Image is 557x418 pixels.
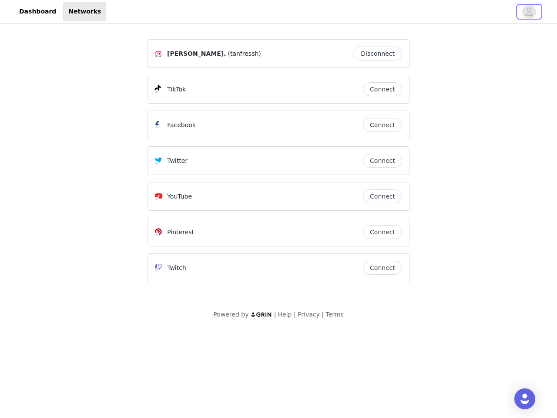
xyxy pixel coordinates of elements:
[167,228,194,237] p: Pinterest
[228,49,261,58] span: (tanfressh)
[251,312,272,317] img: logo
[325,311,343,318] a: Terms
[167,263,186,273] p: Twitch
[278,311,292,318] a: Help
[167,49,226,58] span: [PERSON_NAME].
[167,121,196,130] p: Facebook
[274,311,276,318] span: |
[363,225,402,239] button: Connect
[14,2,61,21] a: Dashboard
[294,311,296,318] span: |
[363,261,402,275] button: Connect
[167,192,192,201] p: YouTube
[353,47,402,61] button: Disconnect
[155,51,162,57] img: Instagram Icon
[322,311,324,318] span: |
[514,388,535,409] div: Open Intercom Messenger
[167,85,186,94] p: TikTok
[167,156,188,165] p: Twitter
[298,311,320,318] a: Privacy
[363,154,402,168] button: Connect
[363,118,402,132] button: Connect
[363,82,402,96] button: Connect
[213,311,248,318] span: Powered by
[525,5,533,19] div: avatar
[363,189,402,203] button: Connect
[63,2,106,21] a: Networks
